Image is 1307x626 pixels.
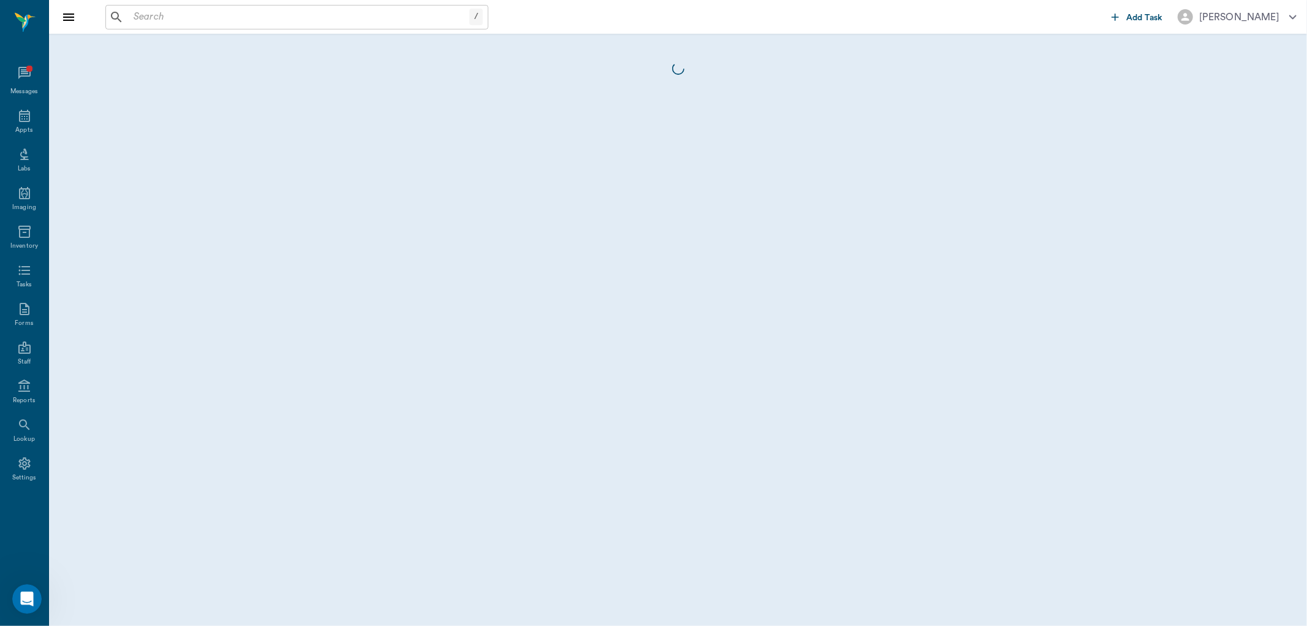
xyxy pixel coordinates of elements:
[12,584,42,614] iframe: Intercom live chat
[56,5,81,29] button: Close drawer
[129,9,469,26] input: Search
[1168,6,1306,28] button: [PERSON_NAME]
[10,87,39,96] div: Messages
[469,9,483,25] div: /
[1107,6,1168,28] button: Add Task
[1199,10,1279,25] div: [PERSON_NAME]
